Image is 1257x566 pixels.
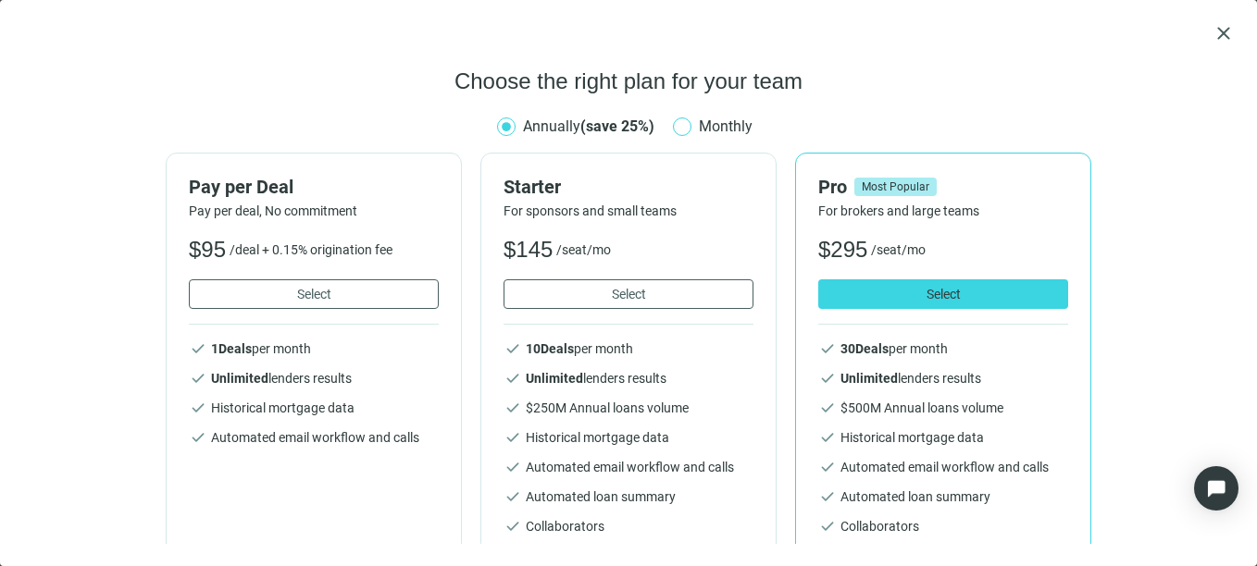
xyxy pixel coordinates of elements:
[504,428,522,447] span: check
[818,517,837,535] span: check
[211,369,352,388] span: lenders results
[189,369,207,388] span: check
[526,339,633,358] span: per month
[504,517,753,535] li: Collaborators
[504,517,522,535] span: check
[230,240,392,259] span: /deal + 0.15% origination fee
[818,369,837,388] span: check
[189,279,439,309] button: Select
[211,371,268,386] b: Unlimited
[927,287,961,301] span: Select
[818,487,1068,506] li: Automated loan summary
[818,235,867,265] span: $ 295
[526,371,583,386] b: Unlimited
[612,287,646,301] span: Select
[818,339,837,358] span: check
[1194,466,1238,511] div: Open Intercom Messenger
[504,279,753,309] button: Select
[818,202,1068,220] div: For brokers and large teams
[189,339,207,358] span: check
[211,339,311,358] span: per month
[189,202,439,220] div: Pay per deal, No commitment
[840,341,889,356] b: 30 Deals
[526,341,574,356] b: 10 Deals
[818,279,1068,309] button: Select
[454,67,803,96] h1: Choose the right plan for your team
[818,458,837,476] span: check
[840,371,898,386] b: Unlimited
[504,176,561,198] h2: Starter
[854,178,937,196] span: Most Popular
[189,399,207,417] span: check
[818,487,837,506] span: check
[504,369,522,388] span: check
[504,458,522,476] span: check
[189,399,439,417] li: Historical mortgage data
[504,399,522,417] span: check
[504,202,753,220] div: For sponsors and small teams
[189,176,293,198] h2: Pay per Deal
[840,339,948,358] span: per month
[504,428,753,447] li: Historical mortgage data
[1213,22,1235,44] button: close
[189,428,439,447] li: Automated email workflow and calls
[189,235,226,265] span: $ 95
[818,176,847,198] h2: Pro
[840,399,1003,417] span: $ 500 M Annual loans volume
[818,428,1068,447] li: Historical mortgage data
[526,399,689,417] span: $ 250 M Annual loans volume
[818,428,837,447] span: check
[818,458,1068,476] li: Automated email workflow and calls
[211,341,252,356] b: 1 Deals
[297,287,331,301] span: Select
[818,399,837,417] span: check
[691,115,760,138] span: Monthly
[818,517,1068,535] li: Collaborators
[523,117,654,135] span: Annually
[556,240,611,259] span: /seat/mo
[504,487,522,506] span: check
[840,369,981,388] span: lenders results
[526,369,666,388] span: lenders results
[504,487,753,506] li: Automated loan summary
[504,235,553,265] span: $ 145
[504,339,522,358] span: check
[871,240,926,259] span: /seat/mo
[189,428,207,447] span: check
[580,117,654,135] b: (save 25%)
[504,458,753,476] li: Automated email workflow and calls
